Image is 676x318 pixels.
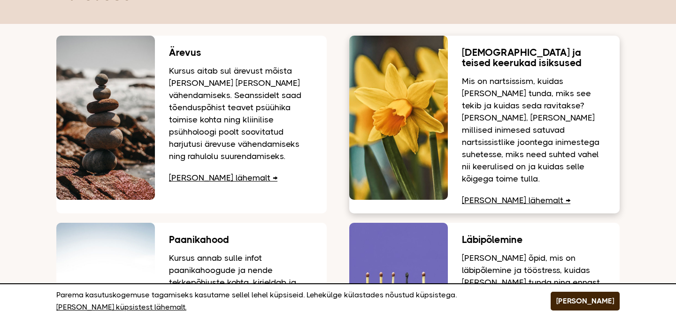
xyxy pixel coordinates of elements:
a: [PERSON_NAME] lähemalt [169,173,277,182]
h3: Paanikahood [169,235,313,245]
a: [PERSON_NAME] küpsistest lähemalt. [56,301,186,313]
p: Kursus aitab sul ärevust mõista [PERSON_NAME] [PERSON_NAME] vähendamiseks. Seanssidelt saad tõend... [169,65,313,162]
h3: Ärevus [169,47,313,58]
img: Rannas teineteise peale hoolikalt laotud kivid, mis hoiavad tasakaalu [56,36,155,200]
p: Mis on nartsissism, kuidas [PERSON_NAME] tunda, miks see tekib ja kuidas seda ravitakse? [PERSON_... [462,75,606,185]
h3: Läbipõlemine [462,235,606,245]
button: [PERSON_NAME] [551,292,620,310]
p: Parema kasutuskogemuse tagamiseks kasutame sellel lehel küpsiseid. Lehekülge külastades nõustud k... [56,289,527,313]
img: Nartsissid [349,36,448,200]
p: [PERSON_NAME] õpid, mis on läbipõlemine ja tööstress, kuidas [PERSON_NAME] tunda ning ennast aidata. [462,252,606,301]
h3: [DEMOGRAPHIC_DATA] ja teised keerukad isiksused [462,47,606,68]
a: [PERSON_NAME] lähemalt [462,196,570,205]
